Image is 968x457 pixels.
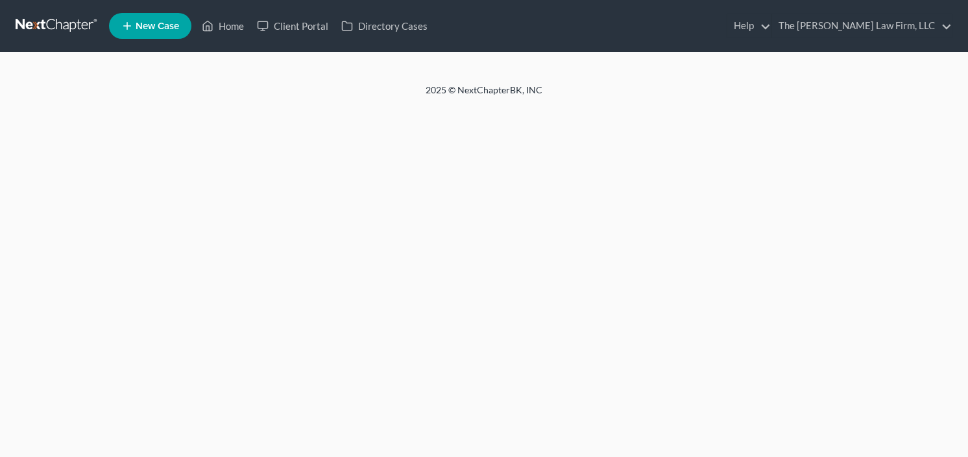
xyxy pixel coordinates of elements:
new-legal-case-button: New Case [109,13,191,39]
a: The [PERSON_NAME] Law Firm, LLC [772,14,952,38]
a: Client Portal [250,14,335,38]
div: 2025 © NextChapterBK, INC [114,84,854,107]
a: Home [195,14,250,38]
a: Directory Cases [335,14,434,38]
a: Help [727,14,771,38]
